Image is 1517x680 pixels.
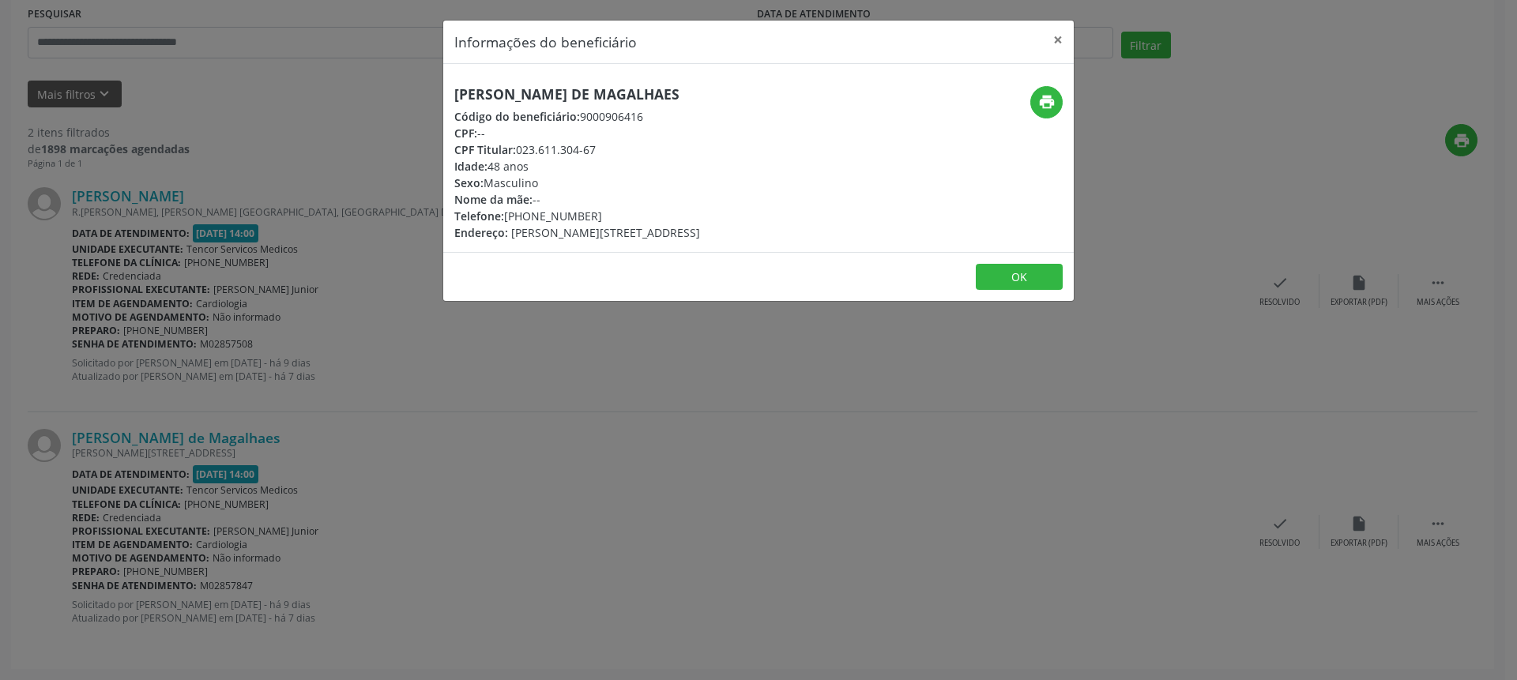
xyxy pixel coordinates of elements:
div: -- [454,125,700,141]
div: 48 anos [454,158,700,175]
span: CPF: [454,126,477,141]
span: Nome da mãe: [454,192,533,207]
button: Close [1042,21,1074,59]
span: Telefone: [454,209,504,224]
span: Sexo: [454,175,484,190]
button: OK [976,264,1063,291]
div: -- [454,191,700,208]
span: CPF Titular: [454,142,516,157]
div: 023.611.304-67 [454,141,700,158]
div: Masculino [454,175,700,191]
h5: Informações do beneficiário [454,32,637,52]
div: 9000906416 [454,108,700,125]
span: [PERSON_NAME][STREET_ADDRESS] [511,225,700,240]
h5: [PERSON_NAME] de Magalhaes [454,86,700,103]
span: Idade: [454,159,487,174]
i: print [1038,93,1056,111]
div: [PHONE_NUMBER] [454,208,700,224]
button: print [1030,86,1063,118]
span: Endereço: [454,225,508,240]
span: Código do beneficiário: [454,109,580,124]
